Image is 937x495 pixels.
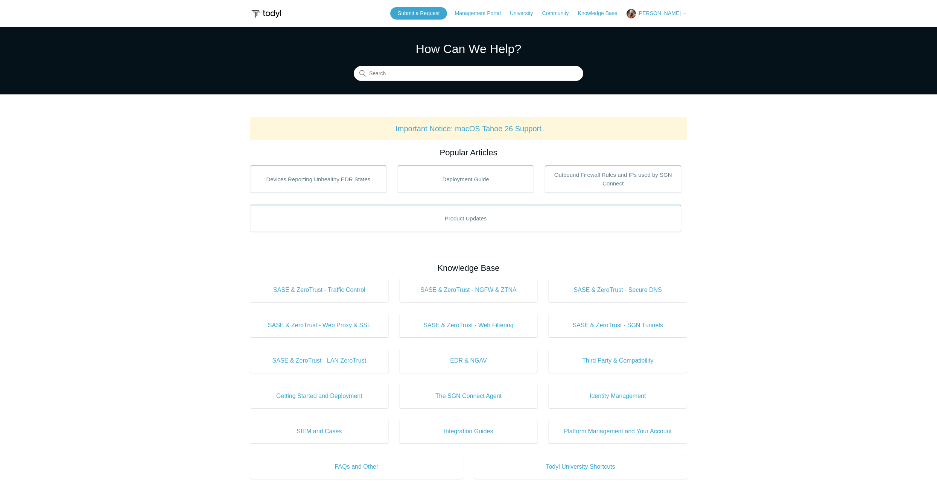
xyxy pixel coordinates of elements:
[549,384,687,408] a: Identity Management
[542,9,576,17] a: Community
[560,356,675,365] span: Third Party & Compatibility
[250,146,687,159] h2: Popular Articles
[637,10,681,16] span: [PERSON_NAME]
[250,205,681,232] a: Product Updates
[262,462,452,471] span: FAQs and Other
[250,278,388,302] a: SASE & ZeroTrust - Traffic Control
[474,455,687,479] a: Todyl University Shortcuts
[400,278,538,302] a: SASE & ZeroTrust - NGFW & ZTNA
[560,427,675,436] span: Platform Management and Your Account
[354,40,583,58] h1: How Can We Help?
[627,9,687,18] button: [PERSON_NAME]
[390,7,447,20] a: Submit a Request
[411,356,526,365] span: EDR & NGAV
[400,313,538,337] a: SASE & ZeroTrust - Web Filtering
[411,427,526,436] span: Integration Guides
[262,321,377,330] span: SASE & ZeroTrust - Web Proxy & SSL
[250,419,388,443] a: SIEM and Cases
[262,285,377,295] span: SASE & ZeroTrust - Traffic Control
[549,278,687,302] a: SASE & ZeroTrust - Secure DNS
[400,419,538,443] a: Integration Guides
[411,392,526,401] span: The SGN Connect Agent
[510,9,540,17] a: University
[549,419,687,443] a: Platform Management and Your Account
[262,427,377,436] span: SIEM and Cases
[560,321,675,330] span: SASE & ZeroTrust - SGN Tunnels
[455,9,508,17] a: Management Portal
[250,384,388,408] a: Getting Started and Deployment
[398,166,534,193] a: Deployment Guide
[250,313,388,337] a: SASE & ZeroTrust - Web Proxy & SSL
[262,356,377,365] span: SASE & ZeroTrust - LAN ZeroTrust
[250,7,282,21] img: Todyl Support Center Help Center home page
[545,166,681,193] a: Outbound Firewall Rules and IPs used by SGN Connect
[560,392,675,401] span: Identity Management
[560,285,675,295] span: SASE & ZeroTrust - Secure DNS
[250,349,388,373] a: SASE & ZeroTrust - LAN ZeroTrust
[578,9,625,17] a: Knowledge Base
[411,321,526,330] span: SASE & ZeroTrust - Web Filtering
[395,125,542,133] a: Important Notice: macOS Tahoe 26 Support
[549,349,687,373] a: Third Party & Compatibility
[250,166,386,193] a: Devices Reporting Unhealthy EDR States
[485,462,675,471] span: Todyl University Shortcuts
[250,262,687,274] h2: Knowledge Base
[250,455,463,479] a: FAQs and Other
[549,313,687,337] a: SASE & ZeroTrust - SGN Tunnels
[354,66,583,81] input: Search
[400,349,538,373] a: EDR & NGAV
[262,392,377,401] span: Getting Started and Deployment
[400,384,538,408] a: The SGN Connect Agent
[411,285,526,295] span: SASE & ZeroTrust - NGFW & ZTNA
